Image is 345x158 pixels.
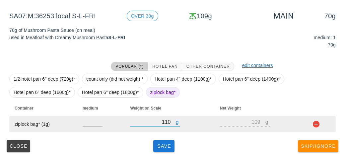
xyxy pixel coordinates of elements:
[111,62,148,71] button: Popular (*)
[186,64,230,69] span: Other Container
[131,11,154,21] span: OVER 39g
[156,143,172,149] span: Save
[182,62,234,71] button: Other Container
[175,118,180,126] div: g
[150,87,176,97] span: ziplock bag*
[265,118,270,126] div: g
[130,106,161,111] span: Weight on Scale
[9,143,28,149] span: Close
[223,74,280,84] span: Hotel pan 6" deep (1400g)*
[256,33,337,50] div: medium: 1 70g
[125,100,214,116] th: Weight on Scale: Not sorted. Activate to sort ascending.
[15,106,34,111] span: Container
[155,74,212,84] span: Hotel pan 4" deep (1100g)*
[7,140,30,152] button: Close
[115,64,144,69] span: Popular (*)
[298,140,338,152] button: Skip/Ignore
[215,100,304,116] th: Net Weight: Not sorted. Activate to sort ascending.
[153,140,174,152] button: Save
[304,100,336,116] th: Not sorted. Activate to sort ascending.
[9,100,77,116] th: Container: Not sorted. Activate to sort ascending.
[220,106,241,111] span: Net Weight
[273,11,294,21] div: MAIN
[86,74,143,84] span: count only (did not weigh) *
[301,143,336,149] span: Skip/Ignore
[4,5,341,27] div: SA07:M:36253:local S-L-FRI 109g 70g
[83,106,98,111] span: medium
[77,100,125,116] th: medium: Not sorted. Activate to sort ascending.
[148,62,182,71] button: Hotel Pan
[5,23,172,55] div: 70g of Mushroom Pasta Sauce (on meal) used in Meatloaf with Creamy Mushroom Pasta
[152,64,177,69] span: Hotel Pan
[82,87,139,97] span: Hotel pan 6" deep (1800g)*
[242,63,273,68] a: edit containers
[14,74,75,84] span: 1/2 hotel pan 6" deep (720g)*
[9,116,77,132] td: ziplock bag* (1g)
[108,35,125,40] strong: S-L-FRI
[14,87,71,97] span: Hotel pan 6" deep (1600g)*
